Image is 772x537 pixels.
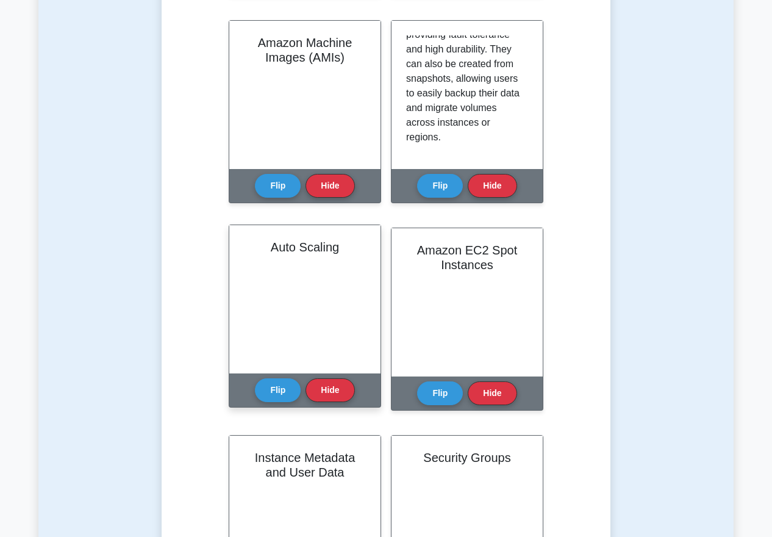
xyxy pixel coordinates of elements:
h2: Auto Scaling [244,240,366,254]
button: Flip [255,174,301,198]
h2: Instance Metadata and User Data [244,450,366,480]
h2: Security Groups [406,450,528,465]
button: Hide [468,381,516,405]
h2: Amazon Machine Images (AMIs) [244,35,366,65]
button: Flip [417,381,463,405]
h2: Amazon EC2 Spot Instances [406,243,528,272]
button: Hide [468,174,516,198]
button: Hide [306,378,354,402]
button: Flip [255,378,301,402]
button: Flip [417,174,463,198]
button: Hide [306,174,354,198]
